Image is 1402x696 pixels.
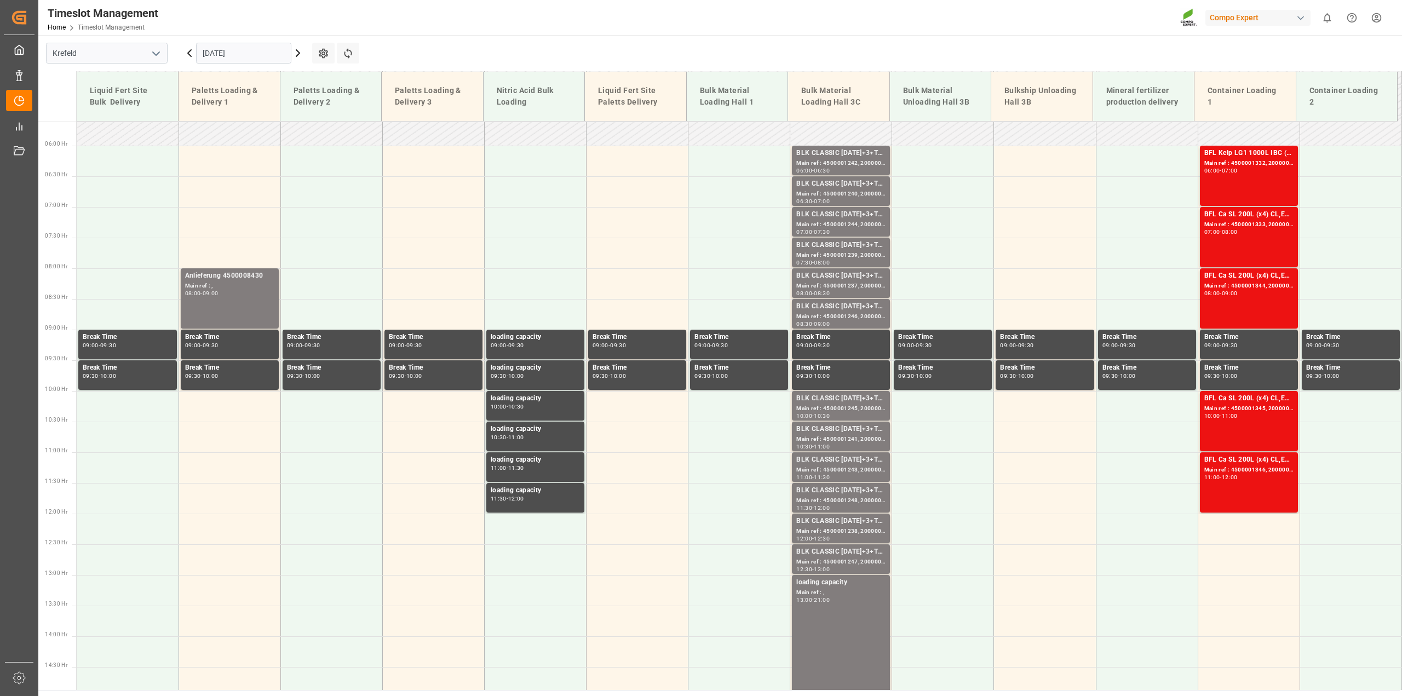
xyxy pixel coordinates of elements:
span: 12:00 Hr [45,509,67,515]
button: show 0 new notifications [1315,5,1340,30]
div: - [1220,168,1221,173]
div: Main ref : 4500001240, 2000001433 [796,189,886,199]
div: 09:00 [814,321,830,326]
div: 11:00 [814,444,830,449]
div: - [1016,373,1018,378]
div: Main ref : 4500001344, 2000001585 [1204,281,1294,291]
div: - [914,373,916,378]
div: - [812,343,814,348]
div: - [200,291,202,296]
div: Container Loading 1 [1203,80,1287,112]
div: Break Time [185,332,274,343]
div: 09:00 [898,343,914,348]
div: - [812,291,814,296]
div: loading capacity [491,363,580,373]
div: 09:30 [694,373,710,378]
div: - [99,373,100,378]
div: BLK CLASSIC [DATE]+3+TE BULK [796,148,886,159]
button: open menu [147,45,164,62]
div: 09:30 [1222,343,1238,348]
div: - [812,536,814,541]
span: 10:00 Hr [45,386,67,392]
div: 09:30 [185,373,201,378]
div: - [812,413,814,418]
div: - [812,168,814,173]
div: Main ref : 4500001244, 2000001433 [796,220,886,229]
div: Main ref : 4500001246, 2000001433 [796,312,886,321]
div: 12:30 [814,536,830,541]
div: 09:30 [287,373,303,378]
div: 11:00 [1222,413,1238,418]
div: BLK CLASSIC [DATE]+3+TE BULK [796,455,886,465]
div: 10:30 [814,413,830,418]
div: Main ref : 4500001248, 2000001433 [796,496,886,505]
div: 09:30 [593,373,608,378]
div: 09:30 [1324,343,1340,348]
div: Timeslot Management [48,5,158,21]
div: - [1220,343,1221,348]
div: - [1220,291,1221,296]
div: Break Time [1000,363,1089,373]
span: 14:30 Hr [45,662,67,668]
div: Main ref : 4500001241, 2000001433 [796,435,886,444]
span: 14:00 Hr [45,631,67,637]
div: - [507,404,508,409]
div: Compo Expert [1205,10,1311,26]
span: 09:30 Hr [45,355,67,361]
div: loading capacity [491,485,580,496]
div: 09:30 [898,373,914,378]
div: BLK CLASSIC [DATE]+3+TE BULK [796,424,886,435]
div: 07:00 [1222,168,1238,173]
div: 10:00 [203,373,219,378]
div: Break Time [83,363,173,373]
img: Screenshot%202023-09-29%20at%2010.02.21.png_1712312052.png [1180,8,1198,27]
div: 08:00 [1222,229,1238,234]
div: Break Time [796,332,886,343]
div: Break Time [185,363,274,373]
div: 07:00 [814,199,830,204]
div: 12:00 [508,496,524,501]
div: - [812,229,814,234]
div: 08:00 [796,291,812,296]
div: 09:30 [100,343,116,348]
div: 09:30 [406,343,422,348]
div: - [812,260,814,265]
div: Anlieferung 4500008430 [185,271,274,281]
span: 13:00 Hr [45,570,67,576]
div: 09:30 [796,373,812,378]
div: 09:00 [1222,291,1238,296]
div: BFL Ca SL 200L (x4) CL,ES,LAT MTO [1204,393,1294,404]
div: Main ref : 4500001346, 2000001585 [1204,465,1294,475]
div: 11:30 [796,505,812,510]
div: - [1220,229,1221,234]
div: - [812,597,814,602]
div: Break Time [593,332,682,343]
div: 09:30 [1000,373,1016,378]
div: Break Time [898,363,987,373]
div: 10:00 [1324,373,1340,378]
div: Bulkship Unloading Hall 3B [1000,80,1084,112]
div: 07:00 [796,229,812,234]
div: 10:00 [712,373,728,378]
div: 09:30 [1102,373,1118,378]
div: - [1220,413,1221,418]
div: Container Loading 2 [1305,80,1389,112]
div: Main ref : 4500001239, 2000001433 [796,251,886,260]
div: 12:00 [796,536,812,541]
div: Bulk Material Unloading Hall 3B [899,80,982,112]
div: - [1322,343,1324,348]
span: 08:30 Hr [45,294,67,300]
div: 06:00 [796,168,812,173]
input: DD.MM.YYYY [196,43,291,64]
div: - [812,199,814,204]
div: 09:00 [389,343,405,348]
div: 09:30 [1018,343,1034,348]
div: 10:00 [508,373,524,378]
div: 10:00 [610,373,626,378]
div: - [507,343,508,348]
span: 10:30 Hr [45,417,67,423]
div: 09:30 [1306,373,1322,378]
div: BFL Ca SL 200L (x4) CL,ES,LAT MTO [1204,209,1294,220]
div: 09:00 [694,343,710,348]
div: 09:00 [593,343,608,348]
